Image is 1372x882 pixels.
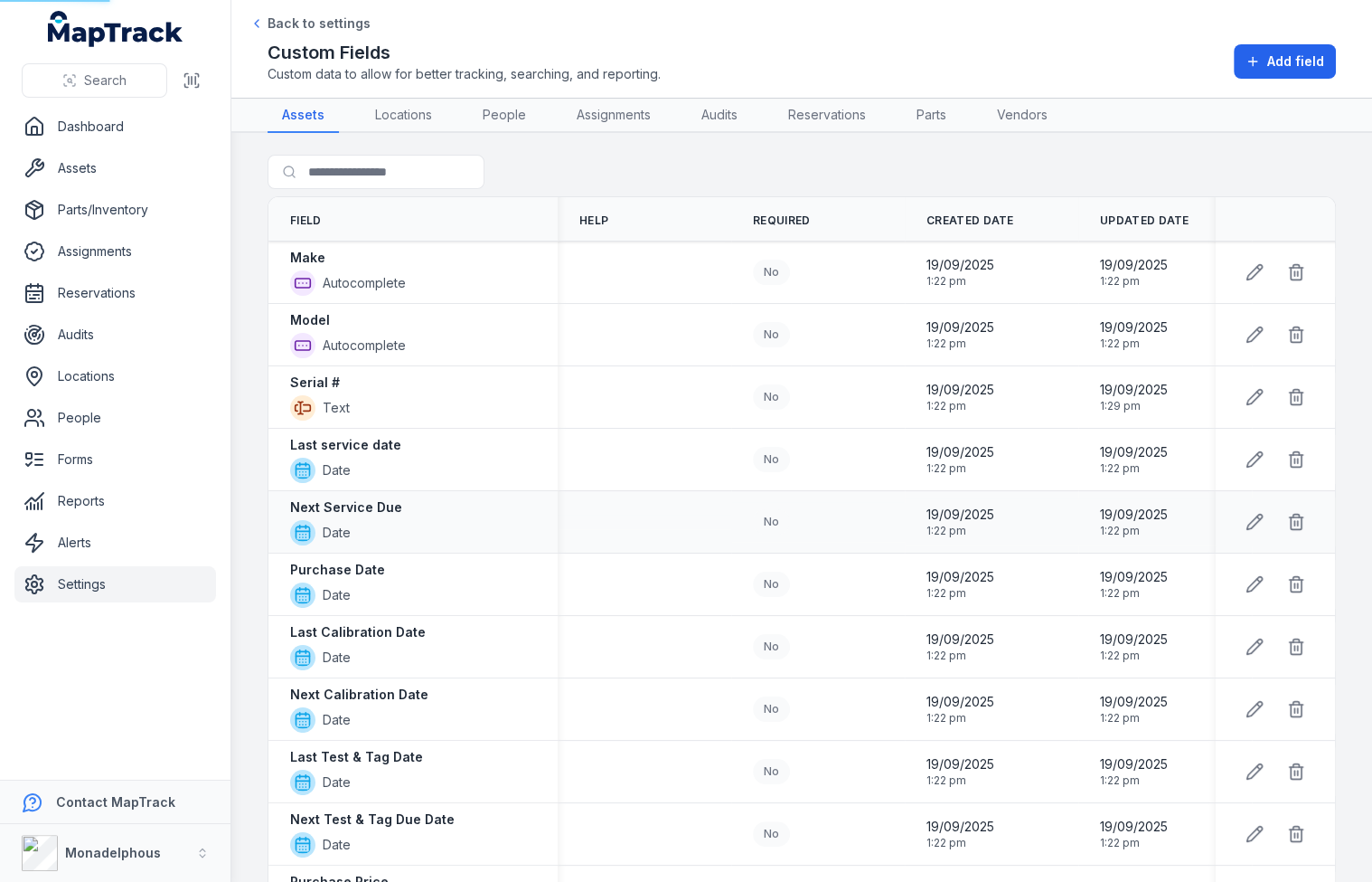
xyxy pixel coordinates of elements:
span: Date [323,586,351,604]
a: Settings [14,566,216,602]
span: 19/09/2025 [1100,506,1168,524]
span: Help [579,213,608,228]
time: 19/09/2025, 1:22:32 pm [1100,693,1168,726]
a: Assignments [562,99,665,133]
span: 1:22 pm [926,399,994,413]
strong: Purchase Date [290,561,385,579]
span: 19/09/2025 [926,693,994,711]
div: No [753,322,790,347]
span: Text [323,399,350,417]
span: Created Date [926,213,1014,228]
span: Date [323,649,351,667]
span: 1:22 pm [926,524,994,538]
span: 1:22 pm [1100,337,1168,351]
time: 19/09/2025, 1:29:07 pm [1100,381,1168,413]
span: 1:22 pm [926,649,994,663]
strong: Last Calibration Date [290,623,426,641]
strong: Next Test & Tag Due Date [290,811,455,829]
time: 19/09/2025, 1:22:32 pm [1100,318,1168,351]
time: 19/09/2025, 1:22:32 pm [926,818,994,850]
strong: Monadelphous [65,845,161,860]
span: 19/09/2025 [926,443,994,461]
span: Required [753,213,810,228]
span: 19/09/2025 [1100,693,1168,711]
h2: Custom Fields [268,40,661,65]
a: Dashboard [14,109,216,145]
time: 19/09/2025, 1:22:32 pm [1100,755,1168,788]
span: 1:22 pm [926,711,994,726]
a: Back to settings [249,14,371,33]
span: Custom data to allow for better tracking, searching, and reporting. [268,65,661,83]
a: Assets [268,99,339,133]
span: 1:22 pm [926,773,994,788]
a: Parts [902,99,961,133]
span: 19/09/2025 [926,256,994,274]
span: 1:22 pm [926,836,994,850]
span: 1:22 pm [1100,524,1168,538]
strong: Make [290,249,325,267]
div: No [753,447,790,472]
time: 19/09/2025, 1:22:32 pm [926,256,994,289]
span: 19/09/2025 [1100,631,1168,649]
span: 1:22 pm [1100,711,1168,726]
span: 19/09/2025 [926,506,994,524]
a: Audits [687,99,752,133]
time: 19/09/2025, 1:22:32 pm [926,443,994,476]
span: 1:22 pm [1100,649,1168,663]
button: Add field [1234,44,1336,79]
span: 19/09/2025 [1100,318,1168,337]
span: 1:22 pm [926,274,994,289]
div: No [753,634,790,659]
a: Vendors [982,99,1062,133]
time: 19/09/2025, 1:22:32 pm [1100,631,1168,663]
span: 19/09/2025 [926,755,994,773]
span: Date [323,836,351,854]
a: People [468,99,540,133]
span: Date [323,773,351,792]
span: 1:29 pm [1100,399,1168,413]
a: People [14,400,216,436]
span: 19/09/2025 [1100,381,1168,399]
a: Reservations [774,99,880,133]
span: Add field [1267,52,1324,71]
time: 19/09/2025, 1:22:32 pm [926,631,994,663]
time: 19/09/2025, 1:22:32 pm [1100,818,1168,850]
span: 19/09/2025 [926,381,994,399]
a: Forms [14,441,216,478]
a: Audits [14,317,216,353]
span: 19/09/2025 [926,631,994,649]
strong: Last service date [290,436,401,454]
span: Updated Date [1100,213,1189,228]
time: 19/09/2025, 1:22:32 pm [926,318,994,351]
div: No [753,260,790,285]
span: 1:22 pm [1100,274,1168,289]
span: Date [323,461,351,479]
strong: Next Service Due [290,498,402,517]
a: Assets [14,150,216,186]
time: 19/09/2025, 1:22:32 pm [926,755,994,788]
div: No [753,759,790,784]
strong: Model [290,311,330,329]
a: MapTrack [48,11,183,47]
span: Date [323,711,351,729]
time: 19/09/2025, 1:22:32 pm [926,381,994,413]
time: 19/09/2025, 1:22:32 pm [926,693,994,726]
button: Search [22,63,167,98]
div: No [753,384,790,410]
span: 1:22 pm [1100,586,1168,601]
span: 19/09/2025 [1100,818,1168,836]
a: Assignments [14,233,216,270]
a: Locations [14,358,216,394]
a: Reports [14,483,216,519]
span: 19/09/2025 [926,818,994,836]
span: 19/09/2025 [1100,256,1168,274]
span: 1:22 pm [926,461,994,476]
span: 19/09/2025 [1100,443,1168,461]
span: 1:22 pm [926,337,994,351]
strong: Last Test & Tag Date [290,748,423,766]
span: 19/09/2025 [1100,568,1168,586]
div: No [753,509,790,535]
a: Reservations [14,275,216,311]
time: 19/09/2025, 1:22:32 pm [1100,256,1168,289]
time: 19/09/2025, 1:22:32 pm [1100,568,1168,601]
